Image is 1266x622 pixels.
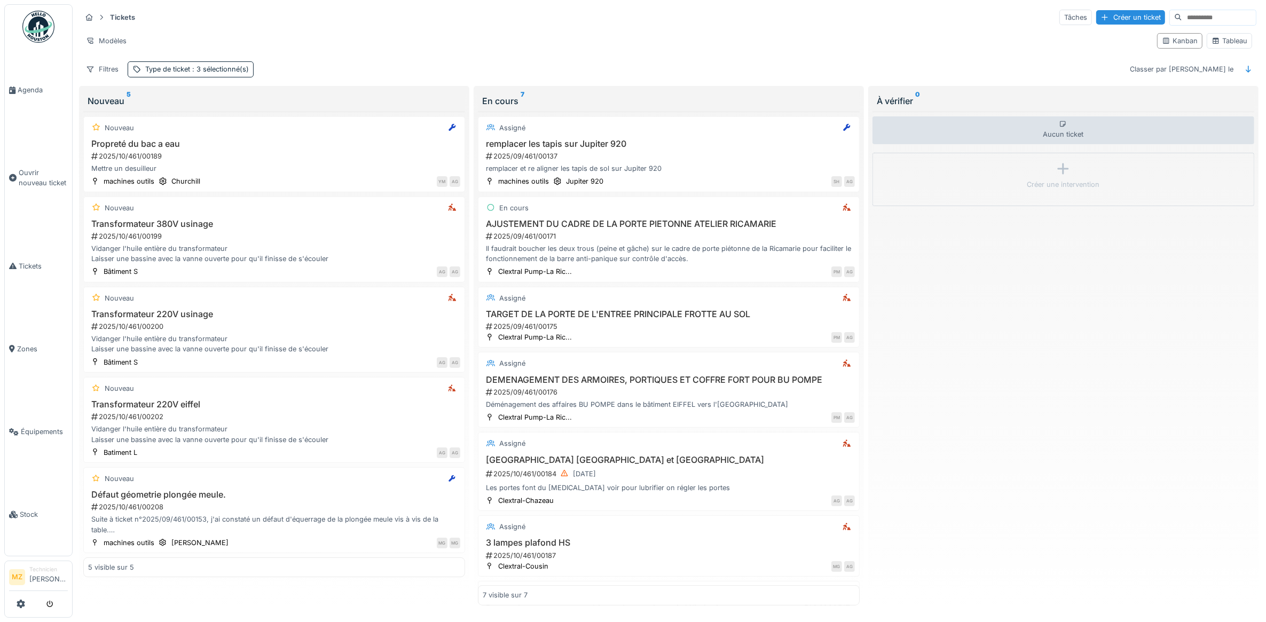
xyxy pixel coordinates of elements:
div: AG [844,561,855,572]
div: 2025/10/461/00184 [485,467,855,481]
div: AG [437,357,447,368]
div: Assigné [499,293,525,303]
div: Clextral-Cousin [498,561,548,571]
div: AG [844,495,855,506]
div: Assigné [499,358,525,368]
a: Stock [5,473,72,556]
div: PM [831,412,842,423]
img: Badge_color-CXgf-gQk.svg [22,11,54,43]
div: MG [450,538,460,548]
div: Modèles [81,33,131,49]
div: AG [844,176,855,187]
div: 5 visible sur 5 [88,562,134,572]
div: Aucun ticket [872,116,1254,144]
div: Kanban [1162,36,1198,46]
sup: 0 [915,95,920,107]
div: Technicien [29,565,68,573]
strong: Tickets [106,12,139,22]
span: Équipements [21,427,68,437]
h3: DEMENAGEMENT DES ARMOIRES, PORTIQUES ET COFFRE FORT POUR BU POMPE [483,375,855,385]
div: Nouveau [105,293,134,303]
h3: Transformateur 380V usinage [88,219,460,229]
div: PM [831,332,842,343]
div: 2025/09/461/00137 [485,151,855,161]
span: Zones [17,344,68,354]
div: Assigné [499,123,525,133]
h3: AJUSTEMENT DU CADRE DE LA PORTE PIETONNE ATELIER RICAMARIE [483,219,855,229]
li: [PERSON_NAME] [29,565,68,588]
a: MZ Technicien[PERSON_NAME] [9,565,68,591]
h3: TARGET DE LA PORTE DE L'ENTREE PRINCIPALE FROTTE AU SOL [483,309,855,319]
div: machines outils [104,538,154,548]
div: AG [450,176,460,187]
a: Agenda [5,49,72,131]
div: AG [844,266,855,277]
div: AG [437,447,447,458]
a: Tickets [5,225,72,308]
div: Assigné [499,522,525,532]
div: MG [831,561,842,572]
div: SH [831,176,842,187]
div: Bâtiment S [104,266,138,277]
div: Vidanger l'huile entière du transformateur Laisser une bassine avec la vanne ouverte pour qu'il f... [88,243,460,264]
sup: 7 [521,95,524,107]
div: Suite à ticket n°2025/09/461/00153, j'ai constaté un défaut d'équerrage de la plongée meule vis à... [88,514,460,534]
div: AG [450,447,460,458]
a: Zones [5,308,72,390]
div: YM [437,176,447,187]
div: 2025/09/461/00176 [485,387,855,397]
div: Nouveau [105,123,134,133]
span: Tickets [19,261,68,271]
div: Clextral Pump-La Ric... [498,412,572,422]
div: 2025/10/461/00189 [90,151,460,161]
div: Il faudrait boucher les deux trous (peine et gâche) sur le cadre de porte piétonne de la Ricamari... [483,243,855,264]
div: Filtres [81,61,123,77]
div: AG [844,332,855,343]
div: remplacer et re aligner les tapis de sol sur Jupiter 920 [483,163,855,174]
div: Clextral-Chazeau [498,495,554,506]
div: À vérifier [877,95,1250,107]
div: Nouveau [105,474,134,484]
div: Nouveau [88,95,461,107]
div: AG [437,266,447,277]
div: Churchill [171,176,200,186]
div: 7 visible sur 7 [483,590,528,601]
div: Nouveau [105,383,134,393]
div: En cours [499,203,529,213]
div: Déménagement des affaires BU POMPE dans le bâtiment EIFFEL vers l'[GEOGRAPHIC_DATA] [483,399,855,410]
div: Assigné [499,438,525,448]
h3: [GEOGRAPHIC_DATA] [GEOGRAPHIC_DATA] et [GEOGRAPHIC_DATA] [483,455,855,465]
li: MZ [9,569,25,585]
div: Vidanger l'huile entière du transformateur Laisser une bassine avec la vanne ouverte pour qu'il f... [88,424,460,444]
div: Tâches [1059,10,1092,25]
div: 2025/10/461/00202 [90,412,460,422]
div: 2025/10/461/00200 [90,321,460,332]
h3: Propreté du bac a eau [88,139,460,149]
div: Mettre un desuilleur [88,163,460,174]
div: MG [437,538,447,548]
div: 2025/10/461/00187 [485,550,855,561]
h3: 3 lampes plafond HS [483,538,855,548]
div: machines outils [104,176,154,186]
div: Classer par [PERSON_NAME] le [1125,61,1238,77]
div: Les portes font du [MEDICAL_DATA] voir pour lubrifier on régler les portes [483,483,855,493]
div: Tableau [1212,36,1247,46]
div: AG [831,495,842,506]
h3: remplacer les tapis sur Jupiter 920 [483,139,855,149]
div: PM [831,266,842,277]
div: Vidanger l'huile entière du transformateur Laisser une bassine avec la vanne ouverte pour qu'il f... [88,334,460,354]
div: AG [450,357,460,368]
h3: Transformateur 220V usinage [88,309,460,319]
span: : 3 sélectionné(s) [190,65,249,73]
a: Ouvrir nouveau ticket [5,131,72,224]
span: Stock [20,509,68,519]
div: Clextral Pump-La Ric... [498,266,572,277]
sup: 5 [127,95,131,107]
h3: Défaut géometrie plongée meule. [88,490,460,500]
div: AG [844,412,855,423]
div: Batiment L [104,447,137,458]
div: En cours [482,95,855,107]
h3: Transformateur 220V eiffel [88,399,460,410]
div: Type de ticket [145,64,249,74]
div: 2025/09/461/00175 [485,321,855,332]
